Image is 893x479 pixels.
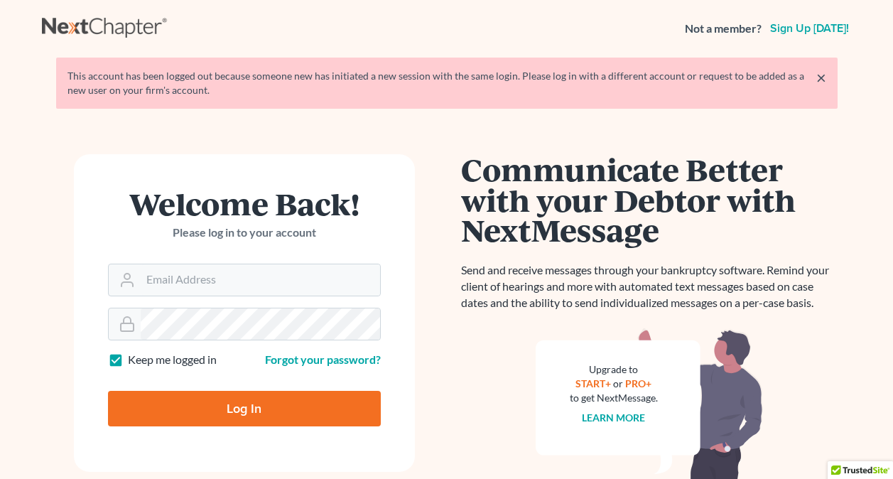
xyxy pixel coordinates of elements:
[67,69,826,97] div: This account has been logged out because someone new has initiated a new session with the same lo...
[141,264,380,296] input: Email Address
[685,21,762,37] strong: Not a member?
[582,411,645,424] a: Learn more
[570,391,658,405] div: to get NextMessage.
[767,23,852,34] a: Sign up [DATE]!
[575,377,611,389] a: START+
[461,154,838,245] h1: Communicate Better with your Debtor with NextMessage
[128,352,217,368] label: Keep me logged in
[816,69,826,86] a: ×
[570,362,658,377] div: Upgrade to
[613,377,623,389] span: or
[625,377,651,389] a: PRO+
[108,188,381,219] h1: Welcome Back!
[108,225,381,241] p: Please log in to your account
[265,352,381,366] a: Forgot your password?
[108,391,381,426] input: Log In
[461,262,838,311] p: Send and receive messages through your bankruptcy software. Remind your client of hearings and mo...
